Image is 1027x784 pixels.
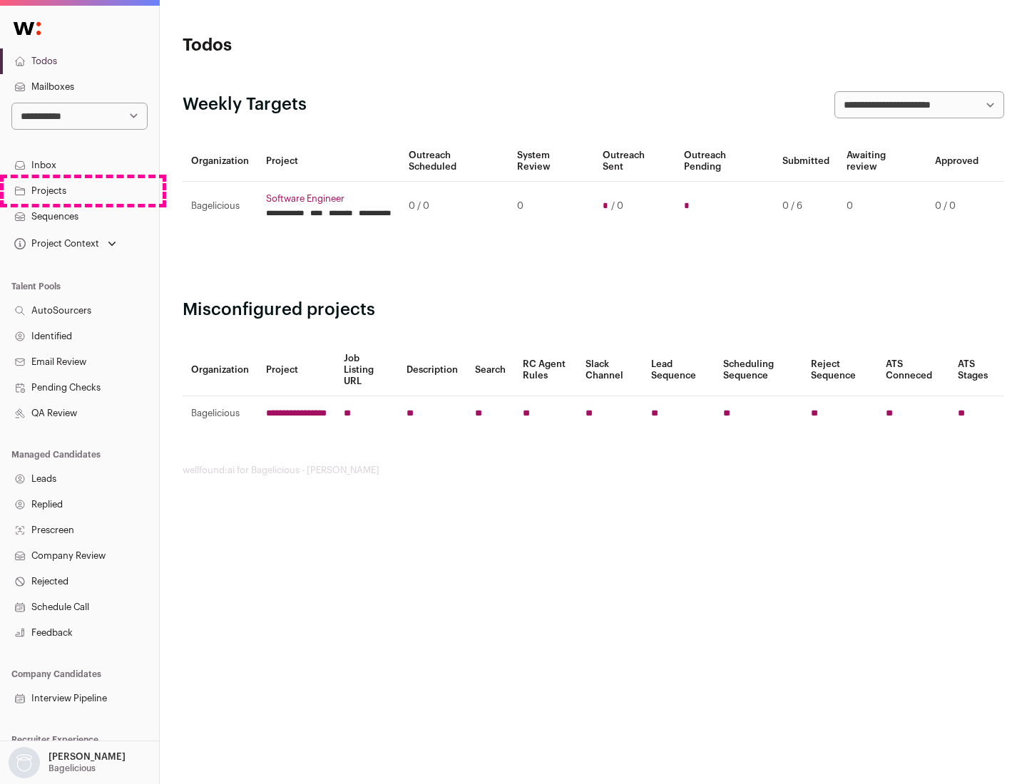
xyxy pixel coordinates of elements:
[926,141,987,182] th: Approved
[183,34,456,57] h1: Todos
[509,182,593,231] td: 0
[183,141,257,182] th: Organization
[183,299,1004,321] h2: Misconfigured projects
[675,141,773,182] th: Outreach Pending
[577,344,643,396] th: Slack Channel
[400,182,509,231] td: 0 / 0
[335,344,398,396] th: Job Listing URL
[715,344,802,396] th: Scheduling Sequence
[398,344,466,396] th: Description
[400,141,509,182] th: Outreach Scheduled
[257,344,335,396] th: Project
[838,141,926,182] th: Awaiting review
[48,751,126,763] p: [PERSON_NAME]
[802,344,878,396] th: Reject Sequence
[11,238,99,249] div: Project Context
[183,396,257,431] td: Bagelicious
[774,141,838,182] th: Submitted
[643,344,715,396] th: Lead Sequence
[6,747,128,778] button: Open dropdown
[266,193,392,205] a: Software Engineer
[183,344,257,396] th: Organization
[949,344,1004,396] th: ATS Stages
[9,747,40,778] img: nopic.png
[509,141,593,182] th: System Review
[466,344,514,396] th: Search
[514,344,576,396] th: RC Agent Rules
[48,763,96,774] p: Bagelicious
[774,182,838,231] td: 0 / 6
[6,14,48,43] img: Wellfound
[183,182,257,231] td: Bagelicious
[11,234,119,254] button: Open dropdown
[611,200,623,212] span: / 0
[838,182,926,231] td: 0
[183,465,1004,476] footer: wellfound:ai for Bagelicious - [PERSON_NAME]
[257,141,400,182] th: Project
[926,182,987,231] td: 0 / 0
[183,93,307,116] h2: Weekly Targets
[877,344,949,396] th: ATS Conneced
[594,141,676,182] th: Outreach Sent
